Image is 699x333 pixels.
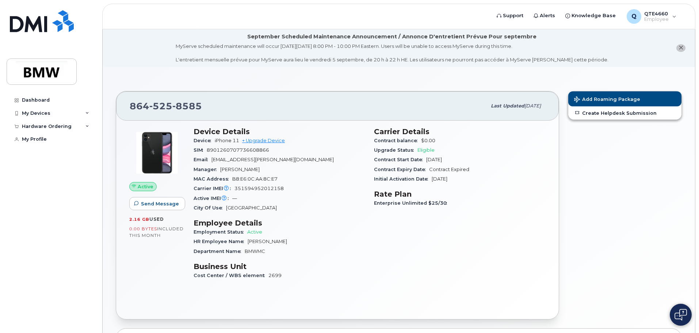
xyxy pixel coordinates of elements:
[374,138,421,143] span: Contract balance
[421,138,435,143] span: $0.00
[429,167,469,172] span: Contract Expired
[248,239,287,244] span: [PERSON_NAME]
[194,205,226,211] span: City Of Use
[374,157,426,162] span: Contract Start Date
[129,226,157,231] span: 0.00 Bytes
[232,176,278,182] span: B8:E6:0C:AA:8C:E7
[172,101,202,111] span: 8585
[675,309,687,321] img: Open chat
[245,249,265,254] span: BMWMC
[374,127,546,136] h3: Carrier Details
[129,197,185,210] button: Send Message
[135,131,179,175] img: iPhone_11.jpg
[194,186,234,191] span: Carrier IMEI
[426,157,442,162] span: [DATE]
[207,147,269,153] span: 8901260707736608866
[234,186,284,191] span: 351594952012158
[211,157,334,162] span: [EMAIL_ADDRESS][PERSON_NAME][DOMAIN_NAME]
[194,229,247,235] span: Employment Status
[247,229,262,235] span: Active
[524,103,541,109] span: [DATE]
[374,147,417,153] span: Upgrade Status
[220,167,260,172] span: [PERSON_NAME]
[130,101,202,111] span: 864
[574,97,640,103] span: Add Roaming Package
[432,176,447,182] span: [DATE]
[491,103,524,109] span: Last updated
[226,205,277,211] span: [GEOGRAPHIC_DATA]
[374,190,546,198] h3: Rate Plan
[176,43,608,63] div: MyServe scheduled maintenance will occur [DATE][DATE] 8:00 PM - 10:00 PM Eastern. Users will be u...
[194,219,365,227] h3: Employee Details
[149,216,164,222] span: used
[194,167,220,172] span: Manager
[247,33,536,41] div: September Scheduled Maintenance Announcement / Annonce D'entretient Prévue Pour septembre
[232,196,237,201] span: —
[268,273,282,278] span: 2699
[138,183,153,190] span: Active
[129,226,184,238] span: included this month
[194,249,245,254] span: Department Name
[194,138,215,143] span: Device
[194,147,207,153] span: SIM
[215,138,239,143] span: iPhone 11
[194,176,232,182] span: MAC Address
[568,91,681,106] button: Add Roaming Package
[194,273,268,278] span: Cost Center / WBS element
[568,106,681,120] a: Create Helpdesk Submission
[141,200,179,207] span: Send Message
[149,101,172,111] span: 525
[194,196,232,201] span: Active IMEI
[194,157,211,162] span: Email
[129,217,149,222] span: 2.16 GB
[194,262,365,271] h3: Business Unit
[194,127,365,136] h3: Device Details
[374,176,432,182] span: Initial Activation Date
[676,44,685,52] button: close notification
[374,200,451,206] span: Enterprise Unlimited $25/30
[417,147,435,153] span: Eligible
[194,239,248,244] span: HR Employee Name
[242,138,285,143] a: + Upgrade Device
[374,167,429,172] span: Contract Expiry Date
